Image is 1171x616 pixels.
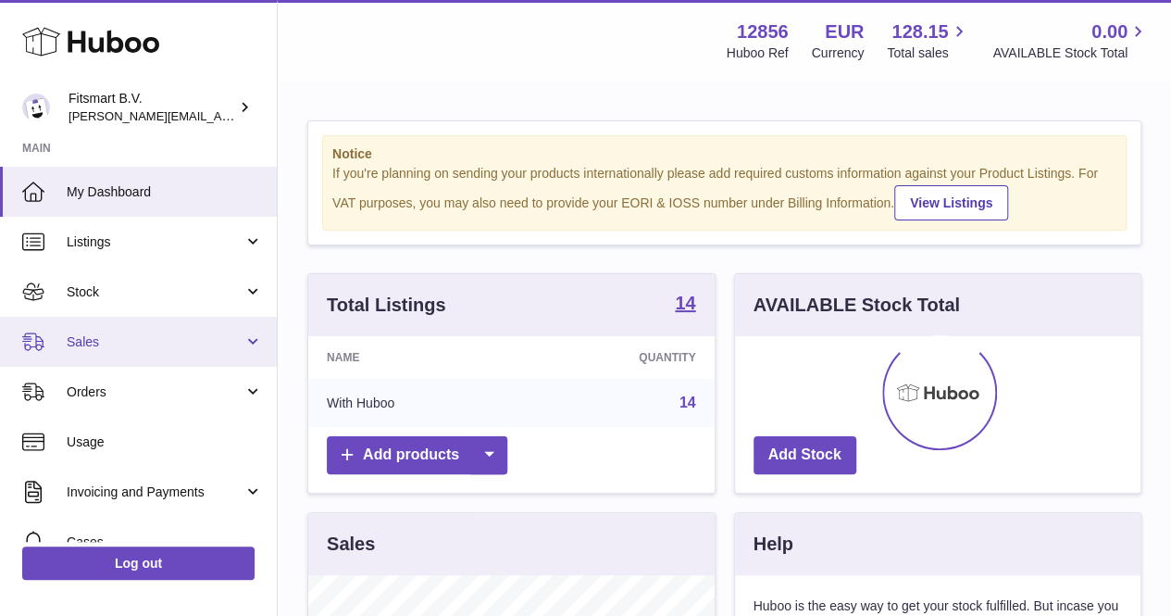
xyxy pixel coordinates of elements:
[22,94,50,121] img: jonathan@leaderoo.com
[67,534,263,551] span: Cases
[825,19,864,44] strong: EUR
[69,90,235,125] div: Fitsmart B.V.
[887,44,969,62] span: Total sales
[327,436,507,474] a: Add products
[67,434,263,451] span: Usage
[327,532,375,557] h3: Sales
[308,336,522,379] th: Name
[332,145,1116,163] strong: Notice
[992,19,1149,62] a: 0.00 AVAILABLE Stock Total
[67,183,263,201] span: My Dashboard
[887,19,969,62] a: 128.15 Total sales
[679,395,696,410] a: 14
[754,293,960,318] h3: AVAILABLE Stock Total
[754,436,856,474] a: Add Stock
[22,547,255,580] a: Log out
[812,44,865,62] div: Currency
[308,379,522,427] td: With Huboo
[894,185,1008,220] a: View Listings
[67,383,243,401] span: Orders
[67,233,243,251] span: Listings
[992,44,1149,62] span: AVAILABLE Stock Total
[1091,19,1127,44] span: 0.00
[67,283,243,301] span: Stock
[737,19,789,44] strong: 12856
[332,165,1116,220] div: If you're planning on sending your products internationally please add required customs informati...
[67,333,243,351] span: Sales
[727,44,789,62] div: Huboo Ref
[67,484,243,501] span: Invoicing and Payments
[675,294,695,312] strong: 14
[891,19,948,44] span: 128.15
[69,108,371,123] span: [PERSON_NAME][EMAIL_ADDRESS][DOMAIN_NAME]
[675,294,695,316] a: 14
[522,336,714,379] th: Quantity
[327,293,446,318] h3: Total Listings
[754,532,793,557] h3: Help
